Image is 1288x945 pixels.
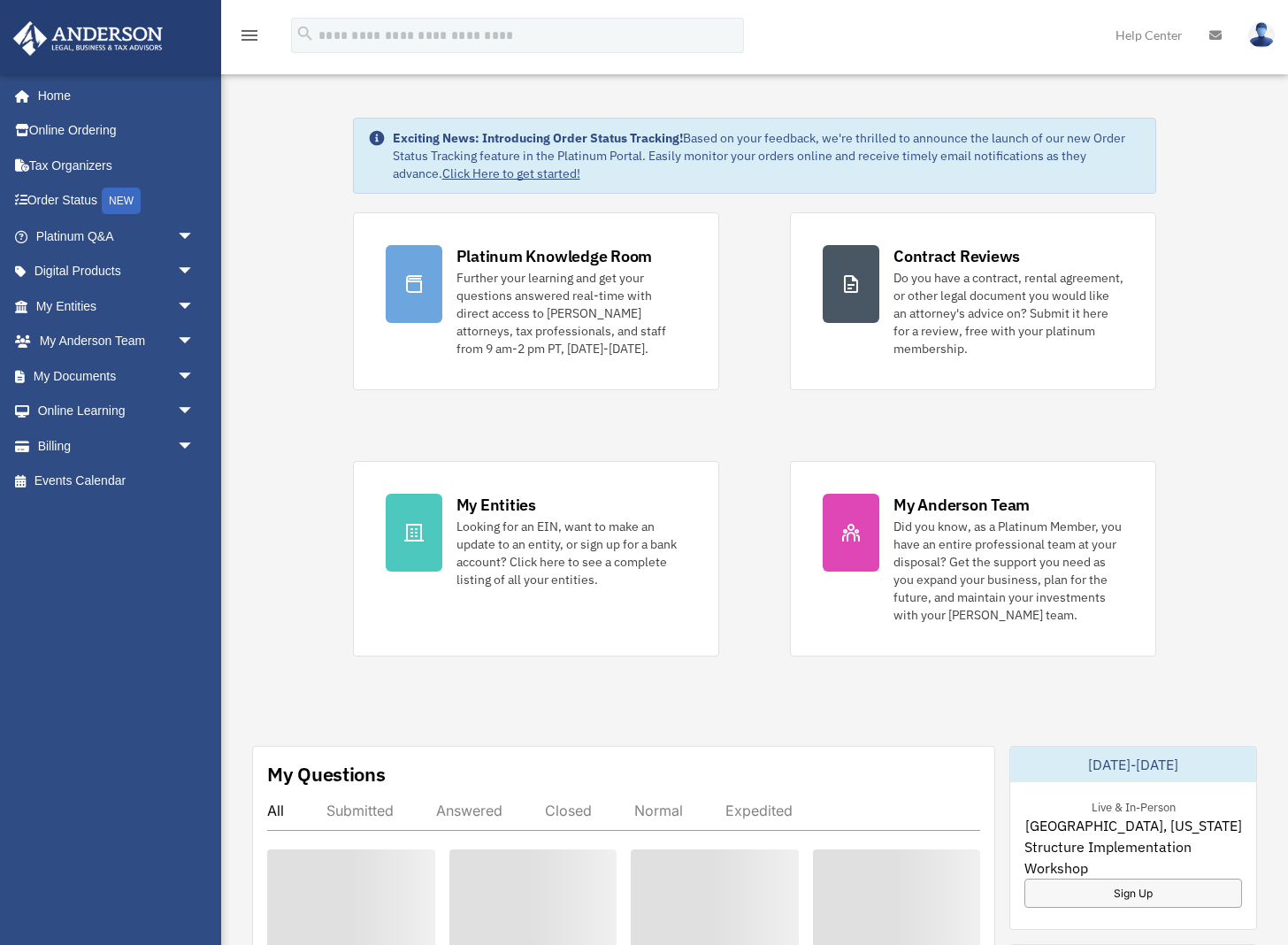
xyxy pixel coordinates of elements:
[177,324,212,360] span: arrow_drop_down
[790,212,1156,390] a: Contract Reviews Do you have a contract, rental agreement, or other legal document you would like...
[353,212,719,390] a: Platinum Knowledge Room Further your learning and get your questions answered real-time with dire...
[12,219,221,254] a: Platinum Q&Aarrow_drop_down
[436,802,502,819] div: Answered
[1077,796,1190,815] div: Live & In-Person
[295,24,315,43] i: search
[177,428,212,465] span: arrow_drop_down
[725,802,793,819] div: Expedited
[456,494,536,516] div: My Entities
[12,78,212,113] a: Home
[353,461,719,657] a: My Entities Looking for an EIN, want to make an update to an entity, or sign up for a bank accoun...
[177,254,212,290] span: arrow_drop_down
[393,129,1142,182] div: Based on your feedback, we're thrilled to announce the launch of our new Order Status Tracking fe...
[8,21,168,56] img: Anderson Advisors Platinum Portal
[12,148,221,183] a: Tax Organizers
[12,394,221,429] a: Online Learningarrow_drop_down
[12,464,221,499] a: Events Calendar
[893,269,1123,357] div: Do you have a contract, rental agreement, or other legal document you would like an attorney's ad...
[12,358,221,394] a: My Documentsarrow_drop_down
[456,269,686,357] div: Further your learning and get your questions answered real-time with direct access to [PERSON_NAM...
[893,518,1123,624] div: Did you know, as a Platinum Member, you have an entire professional team at your disposal? Get th...
[893,245,1020,267] div: Contract Reviews
[12,324,221,359] a: My Anderson Teamarrow_drop_down
[456,518,686,588] div: Looking for an EIN, want to make an update to an entity, or sign up for a bank account? Click her...
[177,394,212,430] span: arrow_drop_down
[634,802,683,819] div: Normal
[1024,836,1242,879] span: Structure Implementation Workshop
[239,31,260,46] a: menu
[442,165,580,181] a: Click Here to get started!
[12,288,221,324] a: My Entitiesarrow_drop_down
[326,802,394,819] div: Submitted
[12,428,221,464] a: Billingarrow_drop_down
[102,188,141,214] div: NEW
[456,245,653,267] div: Platinum Knowledge Room
[1024,879,1242,908] a: Sign Up
[177,219,212,255] span: arrow_drop_down
[790,461,1156,657] a: My Anderson Team Did you know, as a Platinum Member, you have an entire professional team at your...
[267,802,284,819] div: All
[239,25,260,46] i: menu
[177,358,212,395] span: arrow_drop_down
[1010,747,1256,782] div: [DATE]-[DATE]
[893,494,1030,516] div: My Anderson Team
[12,183,221,219] a: Order StatusNEW
[1248,22,1275,48] img: User Pic
[545,802,592,819] div: Closed
[12,113,221,149] a: Online Ordering
[267,761,386,787] div: My Questions
[177,288,212,325] span: arrow_drop_down
[12,254,221,289] a: Digital Productsarrow_drop_down
[393,130,683,146] strong: Exciting News: Introducing Order Status Tracking!
[1025,815,1242,836] span: [GEOGRAPHIC_DATA], [US_STATE]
